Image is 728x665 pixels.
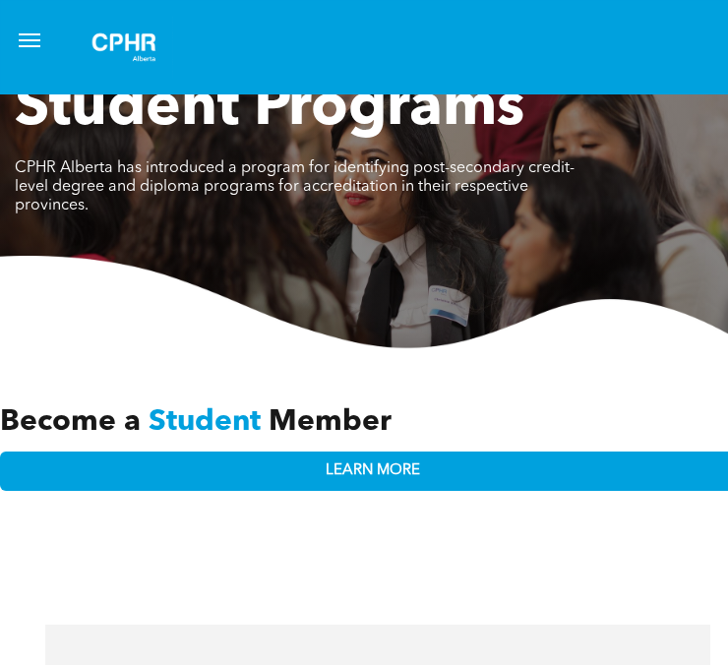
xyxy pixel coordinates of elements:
[269,407,392,437] span: Member
[149,407,261,437] span: Student
[75,16,173,79] img: A white background with a few lines on it
[15,80,524,139] span: Student Programs
[15,160,575,213] span: CPHR Alberta has introduced a program for identifying post-secondary credit-level degree and dipl...
[10,21,49,60] button: menu
[326,462,420,480] span: LEARN MORE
